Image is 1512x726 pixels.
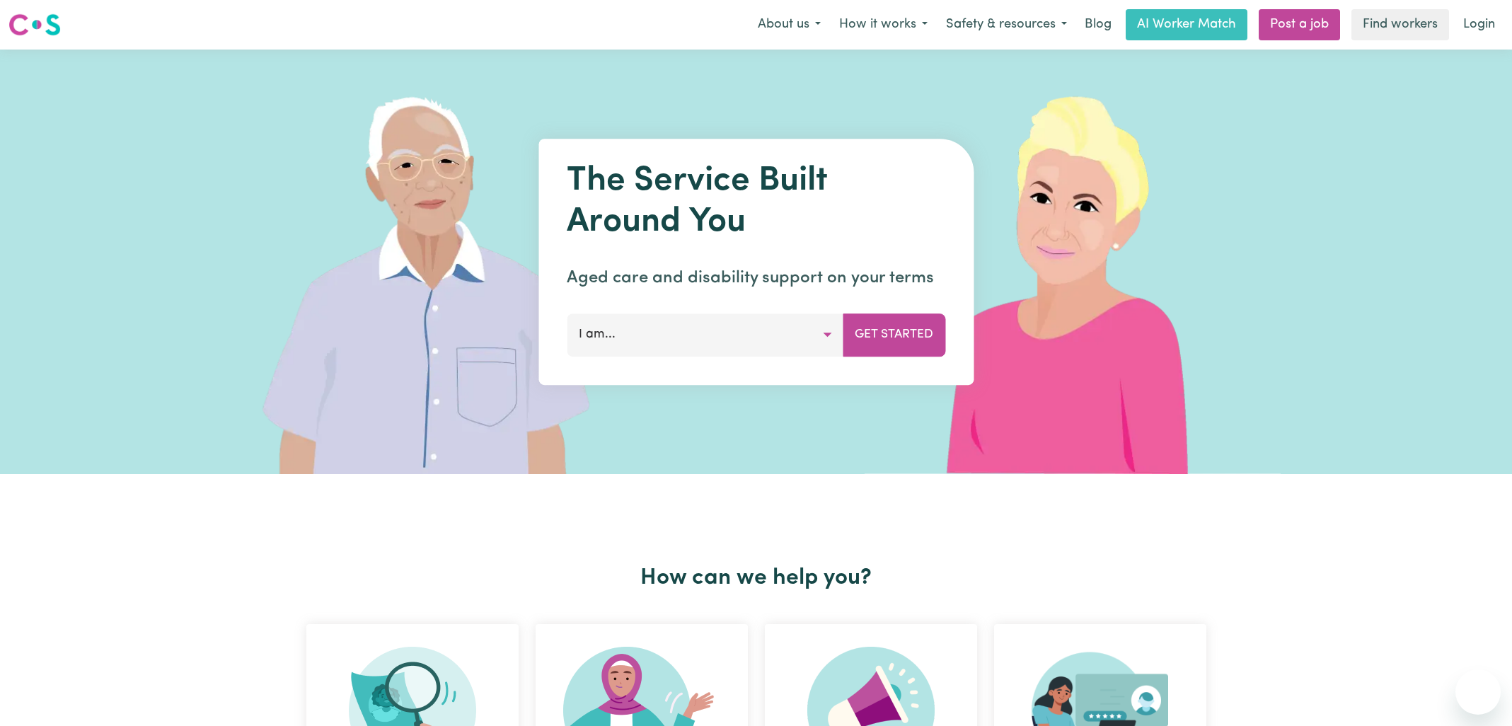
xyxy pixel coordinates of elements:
p: Aged care and disability support on your terms [567,265,945,291]
a: Post a job [1259,9,1340,40]
button: I am... [567,313,843,356]
button: Safety & resources [937,10,1076,40]
a: Find workers [1351,9,1449,40]
button: Get Started [843,313,945,356]
button: About us [749,10,830,40]
h2: How can we help you? [298,565,1215,592]
a: AI Worker Match [1126,9,1247,40]
iframe: Button to launch messaging window [1455,669,1501,715]
img: Careseekers logo [8,12,61,38]
a: Login [1455,9,1504,40]
a: Blog [1076,9,1120,40]
a: Careseekers logo [8,8,61,41]
button: How it works [830,10,937,40]
h1: The Service Built Around You [567,161,945,243]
